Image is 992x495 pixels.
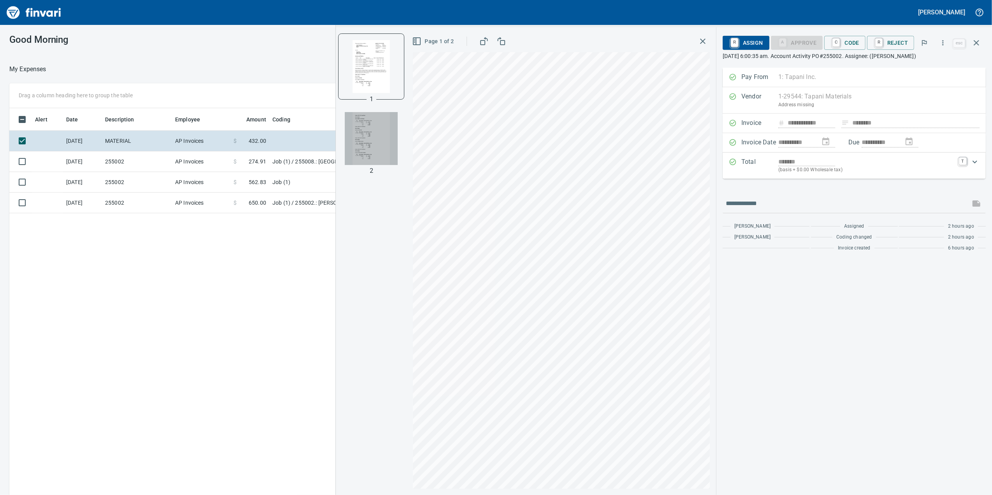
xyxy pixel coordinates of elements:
[246,115,266,124] span: Amount
[778,166,954,174] p: (basis + $0.00 Wholesale tax)
[249,178,266,186] span: 562.83
[948,233,974,241] span: 2 hours ago
[411,34,457,49] button: Page 1 of 2
[836,233,872,241] span: Coding changed
[824,36,866,50] button: CCode
[729,36,763,49] span: Assign
[967,194,986,213] span: This records your message into the invoice and notifies anyone mentioned
[952,33,986,52] span: Close invoice
[19,91,133,99] p: Drag a column heading here to group the table
[172,172,230,193] td: AP Invoices
[234,158,237,165] span: $
[269,172,464,193] td: Job (1)
[9,65,46,74] nav: breadcrumb
[63,193,102,213] td: [DATE]
[916,34,933,51] button: Flag
[234,199,237,207] span: $
[838,244,871,252] span: Invoice created
[105,115,134,124] span: Description
[875,38,883,47] a: R
[272,115,300,124] span: Coding
[873,36,908,49] span: Reject
[269,151,464,172] td: Job (1) / 255008.: [GEOGRAPHIC_DATA]
[370,166,373,176] p: 2
[172,193,230,213] td: AP Invoices
[234,137,237,145] span: $
[345,40,398,93] img: Page 1
[934,34,952,51] button: More
[741,157,778,174] p: Total
[249,137,266,145] span: 432.00
[9,65,46,74] p: My Expenses
[102,193,172,213] td: 255002
[734,233,771,241] span: [PERSON_NAME]
[370,95,373,104] p: 1
[172,131,230,151] td: AP Invoices
[249,158,266,165] span: 274.91
[66,115,88,124] span: Date
[35,115,47,124] span: Alert
[5,3,63,22] img: Finvari
[272,115,290,124] span: Coding
[102,131,172,151] td: MATERIAL
[236,115,266,124] span: Amount
[414,37,454,46] span: Page 1 of 2
[102,172,172,193] td: 255002
[269,193,464,213] td: Job (1) / 255002.: [PERSON_NAME][GEOGRAPHIC_DATA] Phase 2 & 3
[953,39,965,47] a: esc
[832,38,840,47] a: C
[948,223,974,230] span: 2 hours ago
[175,115,210,124] span: Employee
[63,172,102,193] td: [DATE]
[249,199,266,207] span: 650.00
[345,112,398,165] img: Page 2
[35,115,58,124] span: Alert
[959,157,967,165] a: T
[734,223,771,230] span: [PERSON_NAME]
[918,8,965,16] h5: [PERSON_NAME]
[175,115,200,124] span: Employee
[723,36,769,50] button: RAssign
[830,36,859,49] span: Code
[948,244,974,252] span: 6 hours ago
[723,153,986,179] div: Expand
[917,6,967,18] button: [PERSON_NAME]
[66,115,78,124] span: Date
[63,151,102,172] td: [DATE]
[723,52,986,60] p: [DATE] 6:00:35 am. Account Activity PO#255002. Assignee: ([PERSON_NAME])
[731,38,738,47] a: R
[867,36,914,50] button: RReject
[172,151,230,172] td: AP Invoices
[9,34,256,45] h3: Good Morning
[63,131,102,151] td: [DATE]
[105,115,144,124] span: Description
[844,223,864,230] span: Assigned
[234,178,237,186] span: $
[102,151,172,172] td: 255002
